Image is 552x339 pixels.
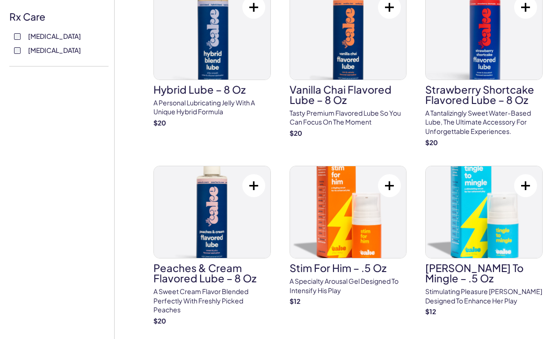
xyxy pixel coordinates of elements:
p: Tasty premium flavored lube so you can focus on the moment [290,109,407,127]
input: [MEDICAL_DATA] [14,33,21,40]
a: Peaches & Cream Flavored Lube – 8 ozPeaches & Cream Flavored Lube – 8 ozA sweet cream flavor blen... [153,166,271,325]
img: Tingle To Mingle – .5 oz [426,166,542,258]
h3: Strawberry Shortcake Flavored Lube – 8 oz [425,84,543,105]
p: A sweet cream flavor blended perfectly with freshly picked peaches [153,287,271,315]
span: [MEDICAL_DATA] [28,30,81,42]
img: Peaches & Cream Flavored Lube – 8 oz [154,166,270,258]
strong: $ 12 [290,297,300,305]
p: Stimulating pleasure [PERSON_NAME] designed to enhance her play [425,287,543,305]
strong: $ 20 [153,317,166,325]
p: A specialty arousal gel designed to intensify his play [290,277,407,295]
h3: Vanilla Chai Flavored Lube – 8 oz [290,84,407,105]
strong: $ 12 [425,307,436,316]
img: Stim For Him – .5 oz [290,166,407,258]
h3: Peaches & Cream Flavored Lube – 8 oz [153,263,271,283]
h3: [PERSON_NAME] To Mingle – .5 oz [425,263,543,283]
a: Tingle To Mingle – .5 oz[PERSON_NAME] To Mingle – .5 ozStimulating pleasure [PERSON_NAME] designe... [425,166,543,317]
h3: Hybrid Lube – 8 oz [153,84,271,95]
p: A personal lubricating jelly with a unique hybrid formula [153,98,271,117]
strong: $ 20 [153,118,166,127]
strong: $ 20 [290,129,302,137]
h3: Stim For Him – .5 oz [290,263,407,273]
a: Stim For Him – .5 ozStim For Him – .5 ozA specialty arousal gel designed to intensify his play$12 [290,166,407,306]
input: [MEDICAL_DATA] [14,47,21,54]
strong: $ 20 [425,138,438,147]
span: [MEDICAL_DATA] [28,44,81,56]
p: A tantalizingly sweet water-based lube, the ultimate accessory for unforgettable experiences. [425,109,543,136]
